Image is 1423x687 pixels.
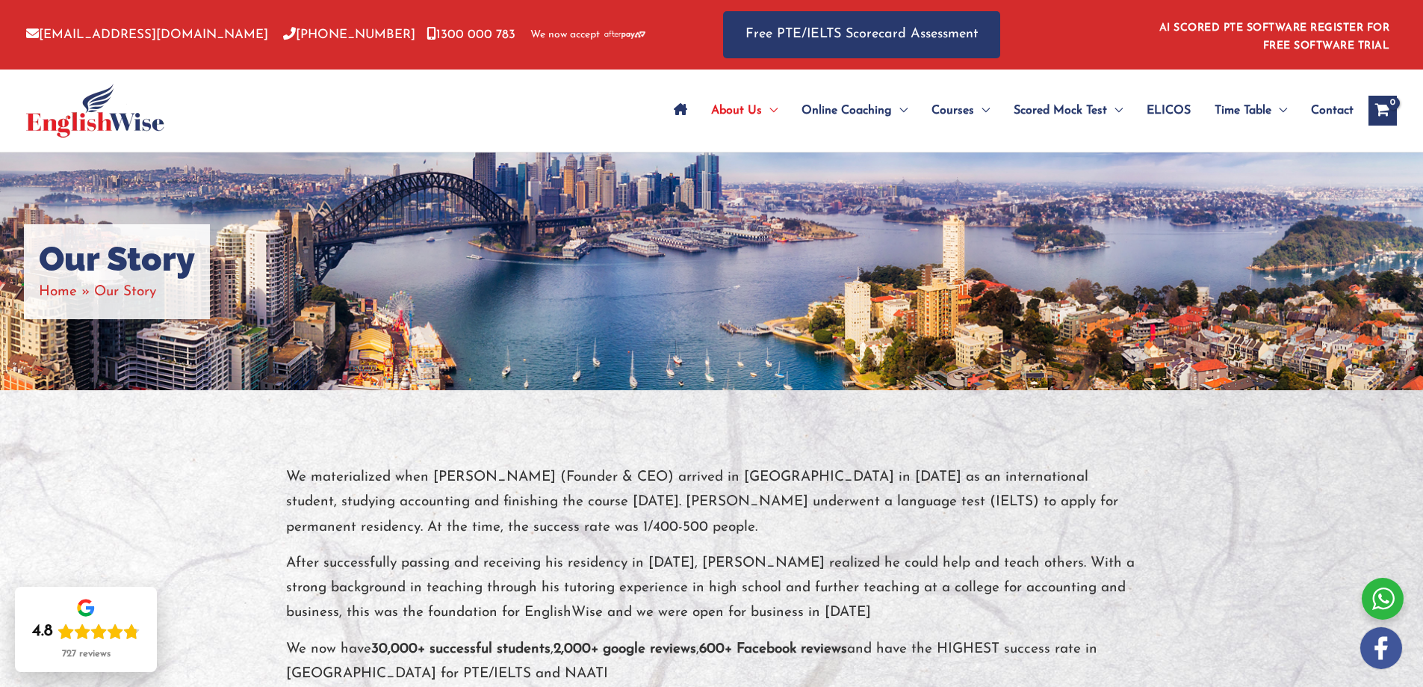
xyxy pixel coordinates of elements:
div: 727 reviews [62,648,111,660]
a: Scored Mock TestMenu Toggle [1002,84,1135,137]
a: Home [39,285,77,299]
span: Contact [1311,84,1354,137]
strong: 2,000+ google reviews [554,642,696,656]
strong: 600+ Facebook reviews [699,642,847,656]
span: Menu Toggle [892,84,908,137]
a: Time TableMenu Toggle [1203,84,1299,137]
span: Time Table [1215,84,1271,137]
img: white-facebook.png [1360,627,1402,669]
span: We now accept [530,28,600,43]
span: Scored Mock Test [1014,84,1107,137]
a: 1300 000 783 [427,28,515,41]
a: Online CoachingMenu Toggle [790,84,920,137]
span: About Us [711,84,762,137]
div: Rating: 4.8 out of 5 [32,621,140,642]
nav: Breadcrumbs [39,280,195,304]
span: Menu Toggle [974,84,990,137]
p: After successfully passing and receiving his residency in [DATE], [PERSON_NAME] realized he could... [286,551,1138,626]
a: [PHONE_NUMBER] [283,28,415,41]
span: Menu Toggle [762,84,778,137]
a: About UsMenu Toggle [699,84,790,137]
span: Menu Toggle [1271,84,1287,137]
a: Contact [1299,84,1354,137]
strong: 30,000+ successful students [371,642,551,656]
aside: Header Widget 1 [1150,10,1397,59]
span: Our Story [94,285,156,299]
h1: Our Story [39,239,195,280]
img: Afterpay-Logo [604,31,645,39]
nav: Site Navigation: Main Menu [662,84,1354,137]
a: Free PTE/IELTS Scorecard Assessment [723,11,1000,58]
p: We now have , , and have the HIGHEST success rate in [GEOGRAPHIC_DATA] for PTE/IELTS and NAATI [286,637,1138,687]
img: cropped-ew-logo [26,84,164,138]
span: Online Coaching [802,84,892,137]
a: [EMAIL_ADDRESS][DOMAIN_NAME] [26,28,268,41]
span: ELICOS [1147,84,1191,137]
a: View Shopping Cart, empty [1368,96,1397,126]
a: AI SCORED PTE SOFTWARE REGISTER FOR FREE SOFTWARE TRIAL [1159,22,1390,52]
a: CoursesMenu Toggle [920,84,1002,137]
span: Menu Toggle [1107,84,1123,137]
p: We materialized when [PERSON_NAME] (Founder & CEO) arrived in [GEOGRAPHIC_DATA] in [DATE] as an i... [286,465,1138,540]
span: Courses [931,84,974,137]
a: ELICOS [1135,84,1203,137]
div: 4.8 [32,621,53,642]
